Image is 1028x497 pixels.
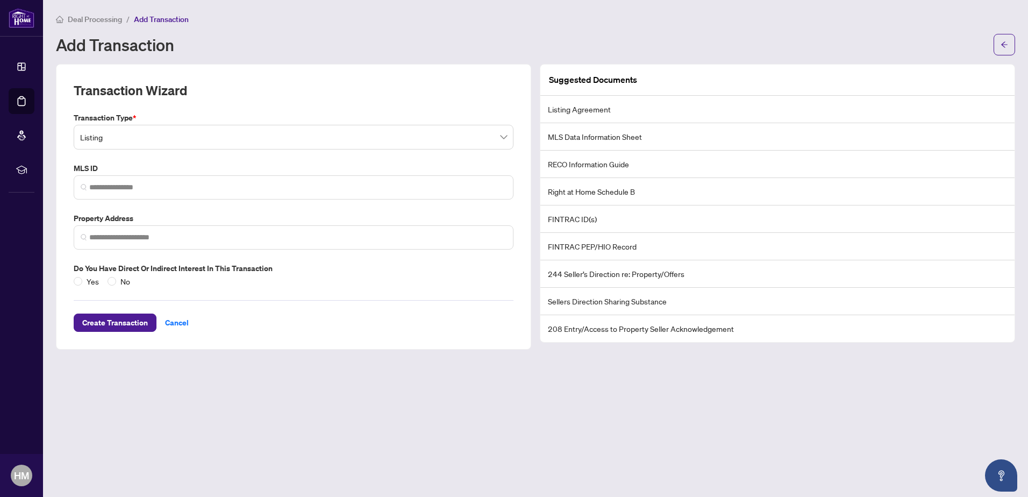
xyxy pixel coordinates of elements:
[540,123,1015,151] li: MLS Data Information Sheet
[9,8,34,28] img: logo
[540,205,1015,233] li: FINTRAC ID(s)
[165,314,189,331] span: Cancel
[1001,41,1008,48] span: arrow-left
[80,127,507,147] span: Listing
[540,260,1015,288] li: 244 Seller’s Direction re: Property/Offers
[74,212,513,224] label: Property Address
[134,15,189,24] span: Add Transaction
[82,275,103,287] span: Yes
[74,262,513,274] label: Do you have direct or indirect interest in this transaction
[56,36,174,53] h1: Add Transaction
[540,96,1015,123] li: Listing Agreement
[540,151,1015,178] li: RECO Information Guide
[82,314,148,331] span: Create Transaction
[156,314,197,332] button: Cancel
[56,16,63,23] span: home
[68,15,122,24] span: Deal Processing
[74,162,513,174] label: MLS ID
[74,314,156,332] button: Create Transaction
[540,233,1015,260] li: FINTRAC PEP/HIO Record
[116,275,134,287] span: No
[74,112,513,124] label: Transaction Type
[540,178,1015,205] li: Right at Home Schedule B
[14,468,29,483] span: HM
[540,315,1015,342] li: 208 Entry/Access to Property Seller Acknowledgement
[985,459,1017,492] button: Open asap
[549,73,637,87] article: Suggested Documents
[540,288,1015,315] li: Sellers Direction Sharing Substance
[126,13,130,25] li: /
[74,82,187,99] h2: Transaction Wizard
[81,184,87,190] img: search_icon
[81,234,87,240] img: search_icon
